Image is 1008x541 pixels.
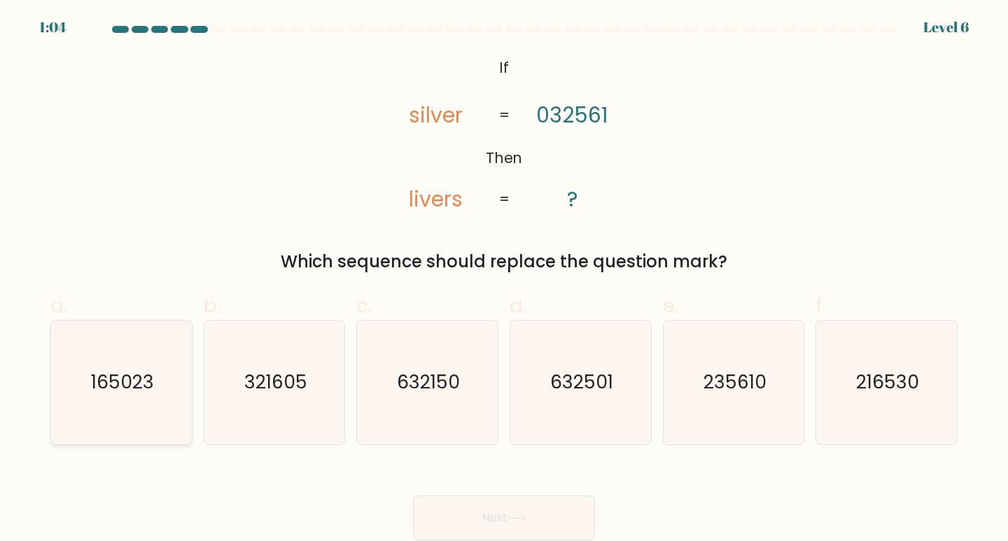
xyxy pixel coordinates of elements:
button: Next [413,496,595,540]
span: c. [356,292,372,319]
div: Which sequence should replace the question mark? [59,249,949,274]
text: 632501 [550,369,613,395]
tspan: Then [486,148,523,169]
text: 632150 [397,369,460,395]
span: d. [510,292,526,319]
tspan: If [499,57,509,78]
tspan: ? [567,184,577,214]
svg: @import url('[URL][DOMAIN_NAME]); [372,53,636,216]
span: f. [815,292,825,319]
tspan: silver [409,100,463,130]
text: 235610 [703,369,766,395]
text: 321605 [244,369,307,395]
div: 1:04 [39,17,66,38]
text: 216530 [856,369,919,395]
tspan: = [499,190,510,210]
span: a. [50,292,67,319]
div: Level 6 [923,17,969,38]
tspan: livers [409,184,463,214]
tspan: 032561 [536,100,608,130]
text: 165023 [91,369,154,395]
span: b. [204,292,220,319]
span: e. [663,292,678,319]
tspan: = [499,105,510,125]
